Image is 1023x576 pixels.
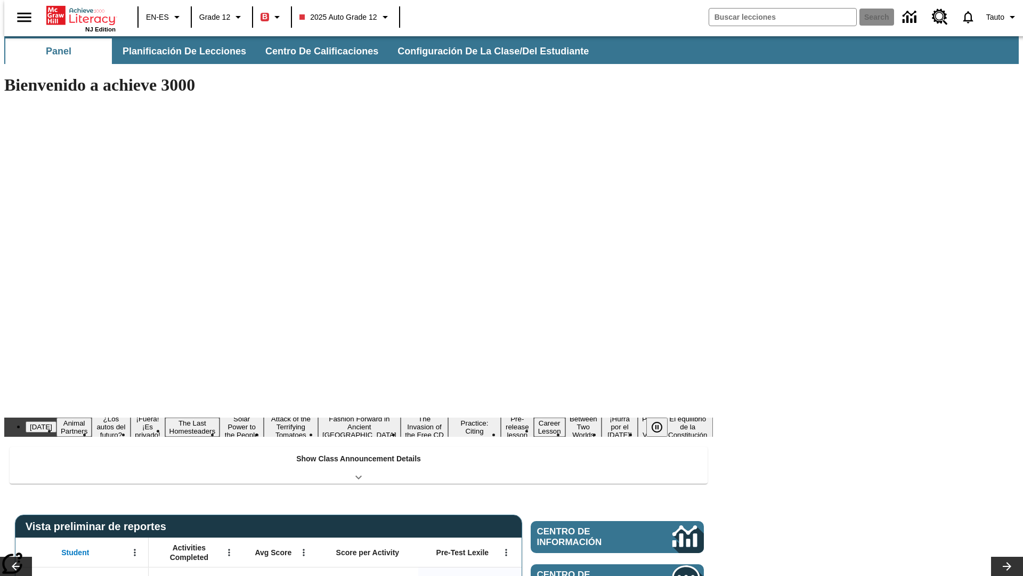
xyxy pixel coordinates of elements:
button: Slide 16 El equilibrio de la Constitución [662,413,713,441]
span: 2025 Auto Grade 12 [299,12,377,23]
input: search field [709,9,856,26]
span: Centro de información [537,526,637,548]
button: Grado: Grade 12, Elige un grado [195,7,249,27]
button: Abrir menú [296,545,312,561]
p: Show Class Announcement Details [296,453,421,465]
button: Planificación de lecciones [114,38,255,64]
button: Slide 4 ¡Fuera! ¡Es privado! [131,413,165,441]
span: Student [61,548,89,557]
div: Show Class Announcement Details [10,447,708,484]
button: Slide 6 Solar Power to the People [220,413,264,441]
button: Slide 8 Fashion Forward in Ancient Rome [318,413,401,441]
button: Centro de calificaciones [257,38,387,64]
button: Class: 2025 Auto Grade 12, Selecciona una clase [295,7,395,27]
a: Centro de recursos, Se abrirá en una pestaña nueva. [925,3,954,31]
h1: Bienvenido a achieve 3000 [4,75,713,95]
button: Abrir menú [127,545,143,561]
a: Notificaciones [954,3,982,31]
div: Subbarra de navegación [4,36,1019,64]
span: Activities Completed [154,543,224,562]
a: Portada [46,5,116,26]
span: NJ Edition [85,26,116,33]
button: Slide 2 Animal Partners [56,418,92,437]
span: Configuración de la clase/del estudiante [397,45,589,58]
button: Language: EN-ES, Selecciona un idioma [142,7,188,27]
a: Centro de información [896,3,925,32]
button: Slide 11 Pre-release lesson [501,413,534,441]
span: Pre-Test Lexile [436,548,489,557]
button: Boost El color de la clase es rojo. Cambiar el color de la clase. [256,7,288,27]
span: EN-ES [146,12,169,23]
button: Slide 12 Career Lesson [534,418,565,437]
button: Perfil/Configuración [982,7,1023,27]
span: Grade 12 [199,12,230,23]
span: Vista preliminar de reportes [26,521,172,533]
button: Configuración de la clase/del estudiante [389,38,597,64]
button: Slide 10 Mixed Practice: Citing Evidence [448,410,501,445]
button: Abrir menú [221,545,237,561]
span: Score per Activity [336,548,400,557]
span: B [262,10,267,23]
button: Slide 3 ¿Los autos del futuro? [92,413,130,441]
button: Slide 14 ¡Hurra por el Día de la Constitución! [602,413,638,441]
div: Portada [46,4,116,33]
button: Slide 9 The Invasion of the Free CD [401,413,448,441]
button: Carrusel de lecciones, seguir [991,557,1023,576]
div: Subbarra de navegación [4,38,598,64]
span: Tauto [986,12,1004,23]
button: Panel [5,38,112,64]
button: Abrir menú [498,545,514,561]
a: Centro de información [531,521,704,553]
span: Planificación de lecciones [123,45,246,58]
button: Slide 7 Attack of the Terrifying Tomatoes [264,413,318,441]
button: Slide 5 The Last Homesteaders [165,418,220,437]
span: Centro de calificaciones [265,45,378,58]
button: Abrir el menú lateral [9,2,40,33]
button: Slide 15 Point of View [638,413,662,441]
button: Slide 1 Día del Trabajo [26,421,56,433]
button: Slide 13 Between Two Worlds [565,413,602,441]
button: Pausar [646,418,668,437]
div: Pausar [646,418,678,437]
span: Avg Score [255,548,291,557]
span: Panel [46,45,71,58]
